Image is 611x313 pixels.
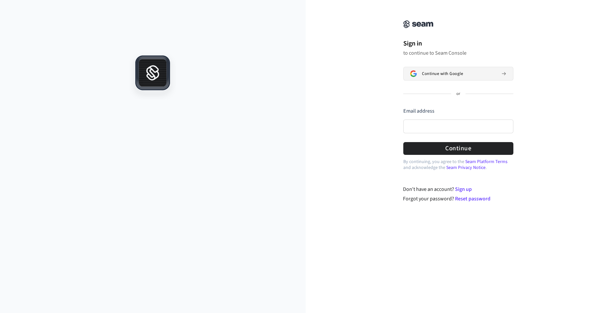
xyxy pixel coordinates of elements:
[446,164,486,171] a: Seam Privacy Notice
[403,185,513,193] div: Don't have an account?
[403,39,513,48] h1: Sign in
[403,20,433,28] img: Seam Console
[403,195,513,203] div: Forgot your password?
[403,50,513,56] p: to continue to Seam Console
[403,67,513,81] button: Sign in with GoogleContinue with Google
[403,142,513,155] button: Continue
[455,195,490,202] a: Reset password
[403,107,434,115] label: Email address
[456,91,460,97] p: or
[410,70,417,77] img: Sign in with Google
[465,158,507,165] a: Seam Platform Terms
[422,71,463,76] span: Continue with Google
[455,186,472,193] a: Sign up
[403,159,513,171] p: By continuing, you agree to the and acknowledge the .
